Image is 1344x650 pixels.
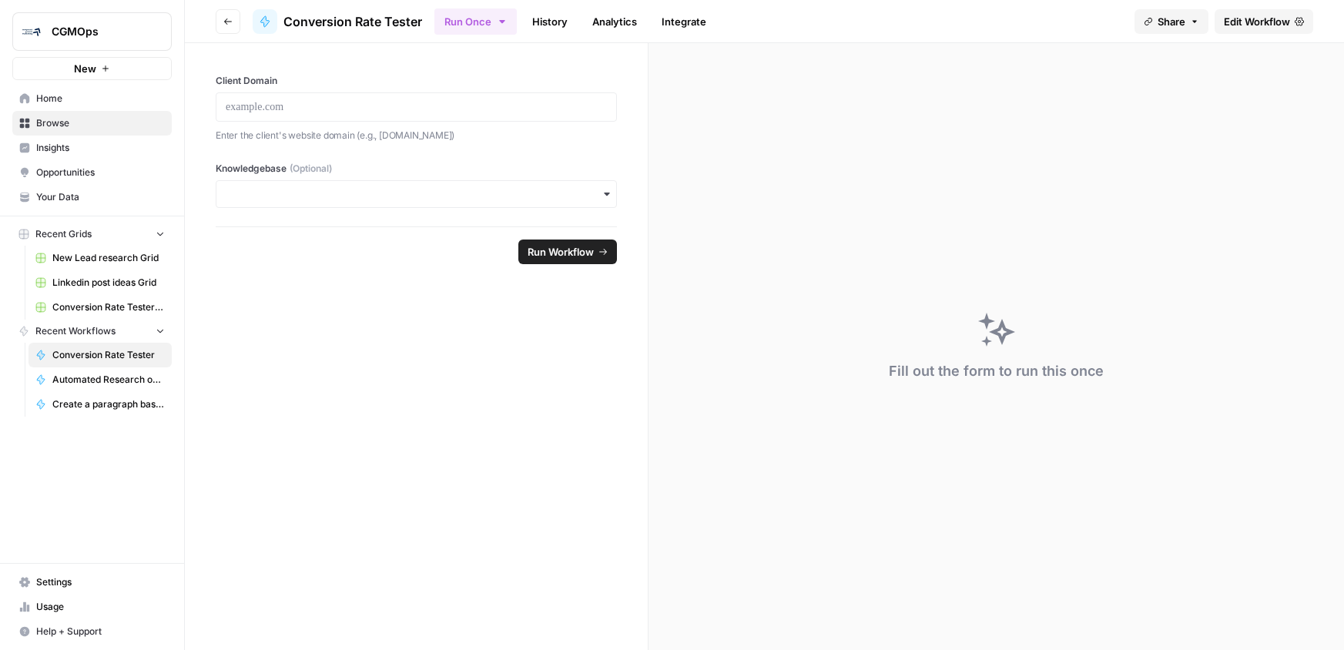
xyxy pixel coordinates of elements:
[52,24,145,39] span: CGMOps
[12,12,172,51] button: Workspace: CGMOps
[36,190,165,204] span: Your Data
[28,246,172,270] a: New Lead research Grid
[52,348,165,362] span: Conversion Rate Tester
[283,12,422,31] span: Conversion Rate Tester
[1135,9,1208,34] button: Share
[52,276,165,290] span: Linkedin post ideas Grid
[12,86,172,111] a: Home
[35,324,116,338] span: Recent Workflows
[12,136,172,160] a: Insights
[12,320,172,343] button: Recent Workflows
[434,8,517,35] button: Run Once
[28,295,172,320] a: Conversion Rate Tester Grid
[12,185,172,209] a: Your Data
[28,343,172,367] a: Conversion Rate Tester
[36,116,165,130] span: Browse
[52,397,165,411] span: Create a paragraph based on most relevant case study
[28,270,172,295] a: Linkedin post ideas Grid
[52,251,165,265] span: New Lead research Grid
[889,360,1104,382] div: Fill out the form to run this once
[36,600,165,614] span: Usage
[52,373,165,387] span: Automated Research on new leads
[583,9,646,34] a: Analytics
[652,9,716,34] a: Integrate
[18,18,45,45] img: CGMOps Logo
[12,595,172,619] a: Usage
[28,392,172,417] a: Create a paragraph based on most relevant case study
[74,61,96,76] span: New
[12,160,172,185] a: Opportunities
[36,141,165,155] span: Insights
[36,92,165,106] span: Home
[290,162,332,176] span: (Optional)
[12,57,172,80] button: New
[528,244,594,260] span: Run Workflow
[12,619,172,644] button: Help + Support
[12,111,172,136] a: Browse
[518,240,617,264] button: Run Workflow
[35,227,92,241] span: Recent Grids
[36,166,165,179] span: Opportunities
[12,570,172,595] a: Settings
[253,9,422,34] a: Conversion Rate Tester
[36,575,165,589] span: Settings
[12,223,172,246] button: Recent Grids
[523,9,577,34] a: History
[1224,14,1290,29] span: Edit Workflow
[36,625,165,638] span: Help + Support
[216,74,617,88] label: Client Domain
[216,128,617,143] p: Enter the client's website domain (e.g., [DOMAIN_NAME])
[216,162,617,176] label: Knowledgebase
[1158,14,1185,29] span: Share
[1215,9,1313,34] a: Edit Workflow
[52,300,165,314] span: Conversion Rate Tester Grid
[28,367,172,392] a: Automated Research on new leads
